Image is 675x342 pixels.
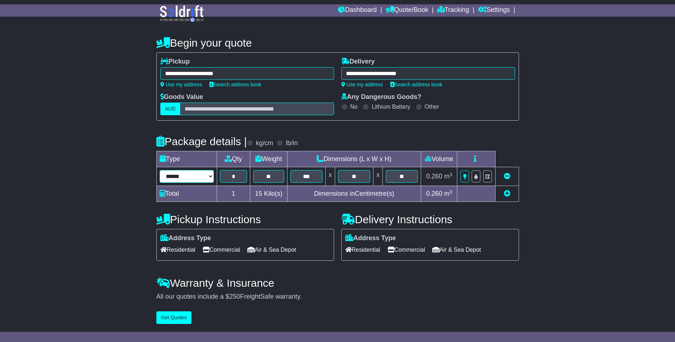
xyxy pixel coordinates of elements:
[250,186,287,202] td: Kilo(s)
[345,244,380,255] span: Residential
[229,293,240,300] span: 250
[373,167,383,186] td: x
[160,82,202,87] a: Use my address
[388,244,425,255] span: Commercial
[444,173,453,180] span: m
[156,186,217,202] td: Total
[478,4,510,17] a: Settings
[217,151,250,167] td: Qty
[421,151,457,167] td: Volume
[156,293,519,301] div: All our quotes include a $ FreightSafe warranty.
[156,311,192,324] button: Get Quotes
[287,186,421,202] td: Dimensions in Centimetre(s)
[444,190,453,197] span: m
[425,103,439,110] label: Other
[156,135,247,147] h4: Package details |
[156,213,334,225] h4: Pickup Instructions
[450,172,453,177] sup: 3
[350,103,358,110] label: No
[341,82,383,87] a: Use my address
[156,277,519,289] h4: Warranty & Insurance
[345,234,396,242] label: Address Type
[504,190,510,197] a: Add new item
[255,190,262,197] span: 15
[156,151,217,167] td: Type
[386,4,428,17] a: Quote/Book
[426,190,442,197] span: 0.260
[390,82,442,87] a: Search address book
[437,4,469,17] a: Tracking
[287,151,421,167] td: Dimensions (L x W x H)
[160,93,203,101] label: Goods Value
[203,244,240,255] span: Commercial
[426,173,442,180] span: 0.260
[450,189,453,195] sup: 3
[325,167,335,186] td: x
[160,244,195,255] span: Residential
[432,244,481,255] span: Air & Sea Depot
[156,37,519,49] h4: Begin your quote
[372,103,410,110] label: Lithium Battery
[341,213,519,225] h4: Delivery Instructions
[256,139,273,147] label: kg/cm
[160,58,190,66] label: Pickup
[160,234,211,242] label: Address Type
[250,151,287,167] td: Weight
[217,186,250,202] td: 1
[338,4,377,17] a: Dashboard
[341,58,375,66] label: Delivery
[209,82,261,87] a: Search address book
[286,139,298,147] label: lb/in
[341,93,421,101] label: Any Dangerous Goods?
[160,103,181,115] label: AUD
[247,244,296,255] span: Air & Sea Depot
[504,173,510,180] a: Remove this item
